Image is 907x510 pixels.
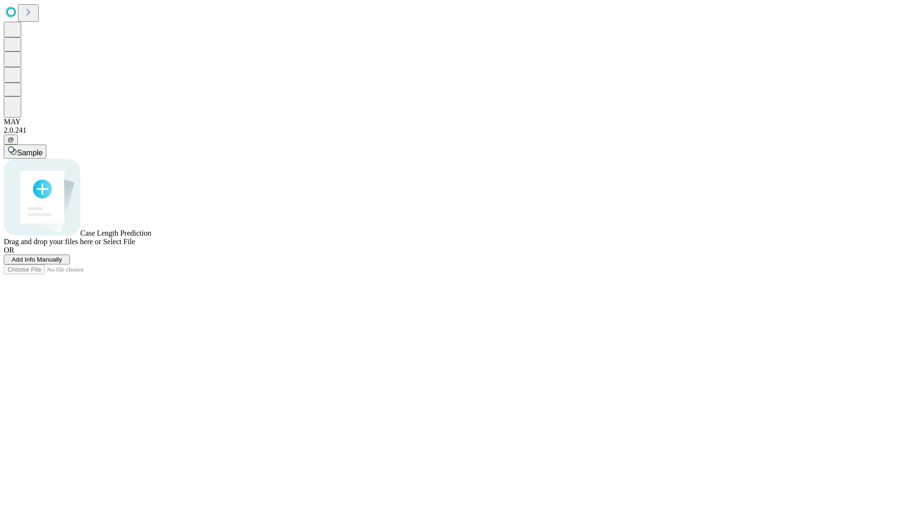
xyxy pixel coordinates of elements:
span: Add Info Manually [12,256,62,263]
span: OR [4,246,14,254]
span: Select File [103,238,135,246]
button: Sample [4,144,46,159]
button: @ [4,135,18,144]
span: Sample [17,149,43,157]
div: MAY [4,118,903,126]
span: Drag and drop your files here or [4,238,101,246]
span: @ [8,136,14,143]
div: 2.0.241 [4,126,903,135]
span: Case Length Prediction [80,229,151,237]
button: Add Info Manually [4,255,70,264]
